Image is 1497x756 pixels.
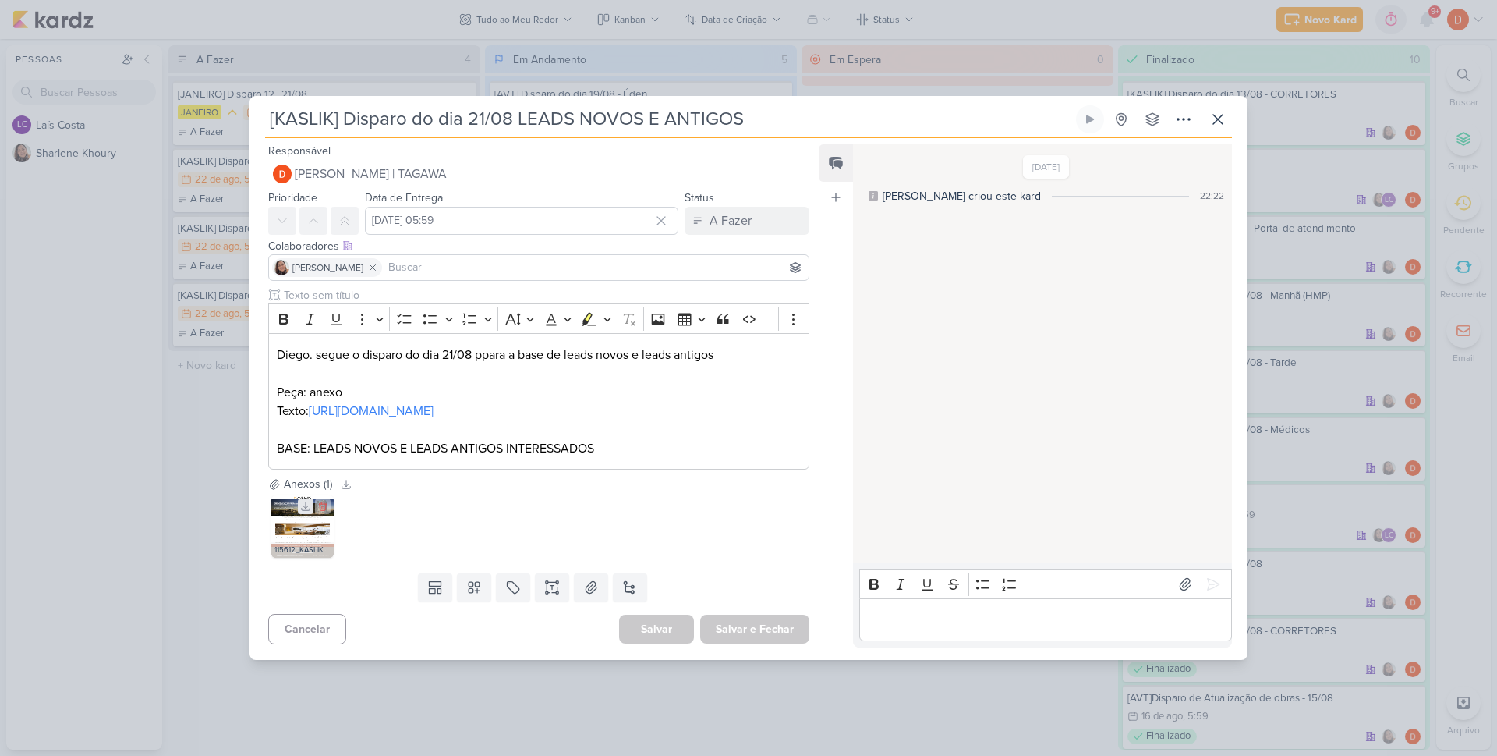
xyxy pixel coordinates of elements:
button: A Fazer [685,207,809,235]
img: Diego Lima | TAGAWA [273,165,292,183]
div: Colaboradores [268,238,809,254]
div: Editor editing area: main [268,333,809,470]
button: Cancelar [268,614,346,644]
img: wi7vSVDTwm3AJTxdPnmsXSVwUqPmusOmQO30OOyi.jpg [271,495,334,558]
label: Responsável [268,144,331,158]
input: Buscar [385,258,805,277]
span: [PERSON_NAME] [292,261,363,275]
input: Select a date [365,207,678,235]
div: Editor editing area: main [859,598,1232,641]
div: 115612_KASLIK _ E-MAIL MKT _ KASLIK IBIRAPUERA _ BLOG _ INVESTIMENTOS IMOBILIÁRIOS _ CONHEÇA AS M... [271,542,334,558]
div: 22:22 [1200,189,1224,203]
input: Kard Sem Título [265,105,1073,133]
input: Texto sem título [281,287,809,303]
label: Data de Entrega [365,191,443,204]
p: Peça: anexo [277,383,801,402]
span: [PERSON_NAME] | TAGAWA [295,165,447,183]
button: [PERSON_NAME] | TAGAWA [268,160,809,188]
label: Prioridade [268,191,317,204]
div: Editor toolbar [859,569,1232,599]
label: Status [685,191,714,204]
p: BASE: LEADS NOVOS E LEADS ANTIGOS INTERESSADOS [277,439,801,458]
p: Diego. segue o disparo do dia 21/08 ppara a base de leads novos e leads antigos [277,346,801,364]
a: [URL][DOMAIN_NAME] [309,403,434,419]
div: A Fazer [710,211,752,230]
div: Editor toolbar [268,303,809,334]
div: Ligar relógio [1084,113,1096,126]
p: Texto: [277,402,801,421]
img: Sharlene Khoury [274,260,289,275]
div: Anexos (1) [284,476,332,492]
div: [PERSON_NAME] criou este kard [883,188,1041,204]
